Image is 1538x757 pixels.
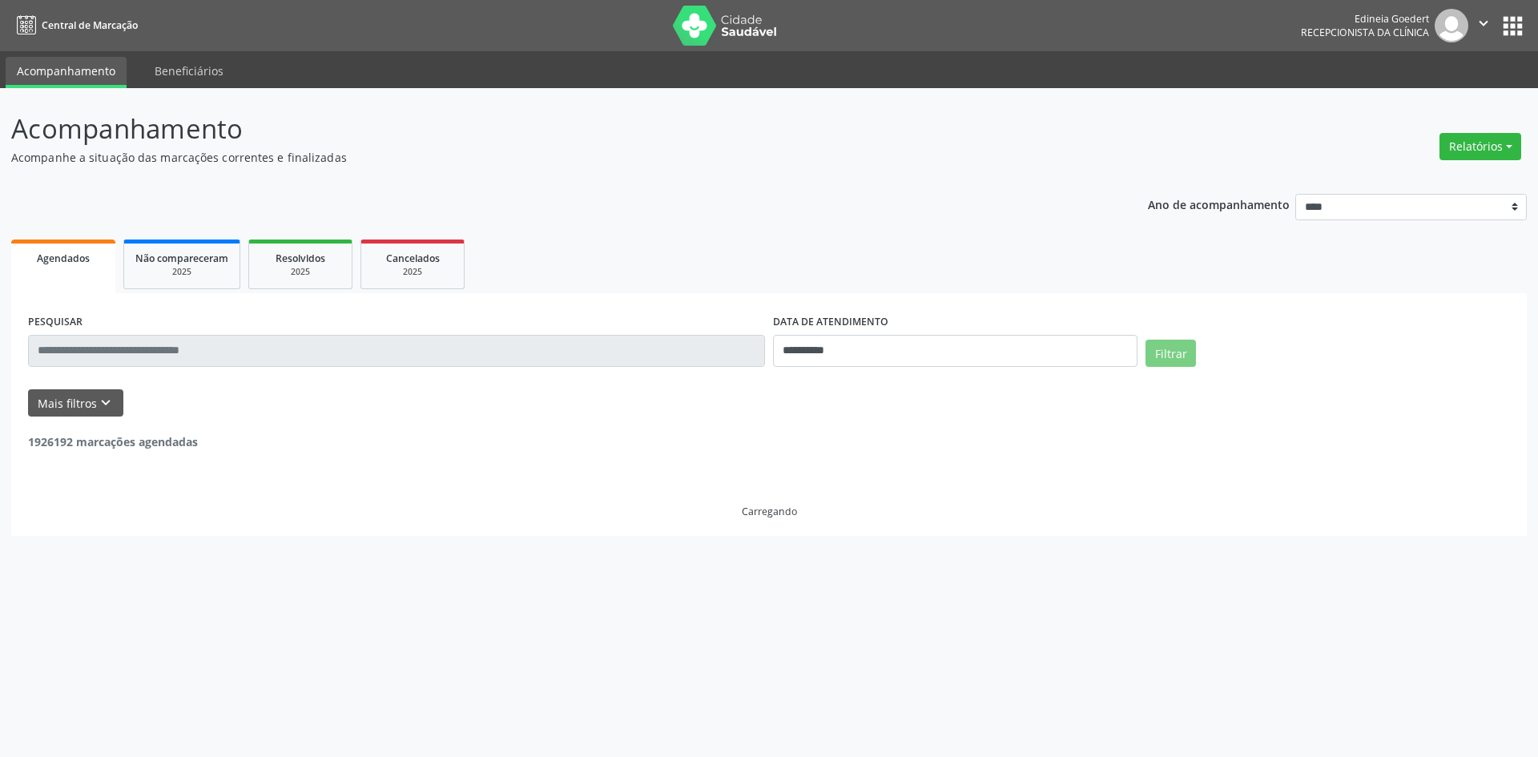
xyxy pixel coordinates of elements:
[11,12,138,38] a: Central de Marcação
[135,252,228,265] span: Não compareceram
[1435,9,1468,42] img: img
[11,109,1072,149] p: Acompanhamento
[143,57,235,85] a: Beneficiários
[1301,12,1429,26] div: Edineia Goedert
[135,266,228,278] div: 2025
[260,266,340,278] div: 2025
[1499,12,1527,40] button: apps
[1475,14,1492,32] i: 
[742,505,797,518] div: Carregando
[276,252,325,265] span: Resolvidos
[28,434,198,449] strong: 1926192 marcações agendadas
[1301,26,1429,39] span: Recepcionista da clínica
[6,57,127,88] a: Acompanhamento
[11,149,1072,166] p: Acompanhe a situação das marcações correntes e finalizadas
[1439,133,1521,160] button: Relatórios
[1145,340,1196,367] button: Filtrar
[37,252,90,265] span: Agendados
[28,310,83,335] label: PESQUISAR
[1468,9,1499,42] button: 
[97,394,115,412] i: keyboard_arrow_down
[372,266,453,278] div: 2025
[1148,194,1290,214] p: Ano de acompanhamento
[42,18,138,32] span: Central de Marcação
[386,252,440,265] span: Cancelados
[28,389,123,417] button: Mais filtroskeyboard_arrow_down
[773,310,888,335] label: DATA DE ATENDIMENTO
